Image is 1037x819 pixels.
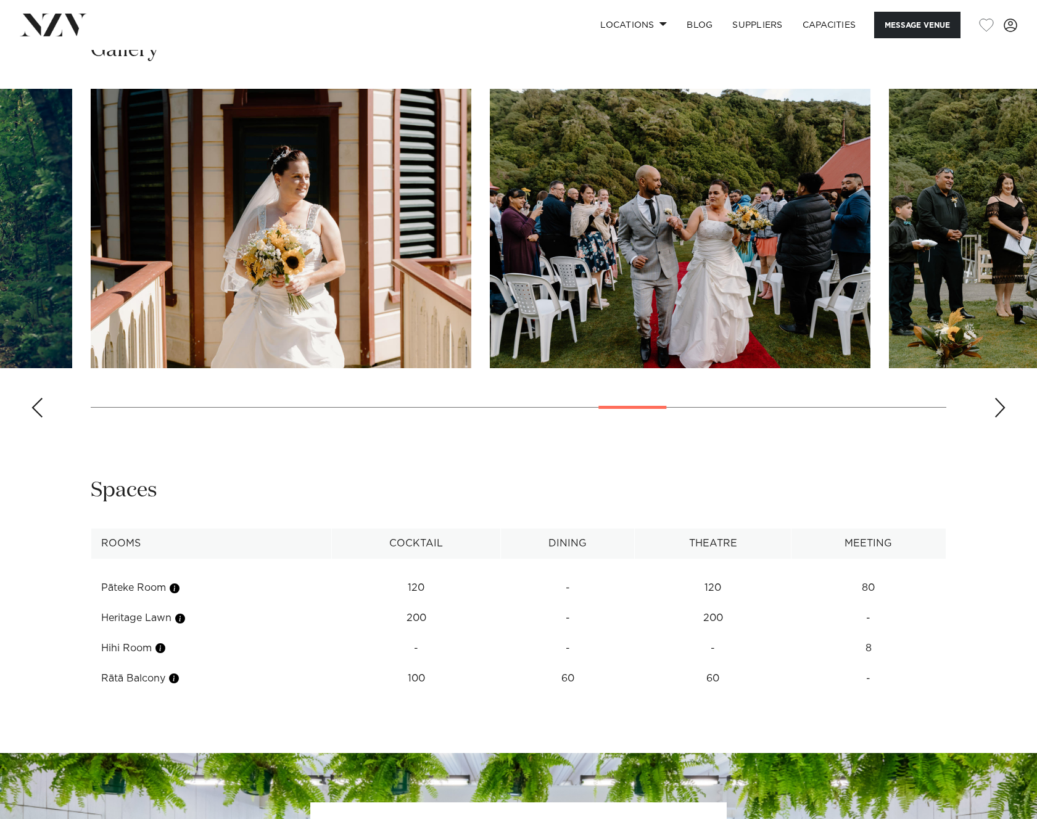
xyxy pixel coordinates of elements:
[490,89,870,368] swiper-slide: 18 / 27
[332,664,501,694] td: 100
[635,664,791,694] td: 60
[635,529,791,559] th: Theatre
[677,12,722,38] a: BLOG
[791,633,946,664] td: 8
[635,633,791,664] td: -
[91,664,332,694] td: Rātā Balcony
[501,603,635,633] td: -
[91,633,332,664] td: Hihi Room
[91,89,471,368] img: bride posing in front of Zealandia in Wellington
[874,12,961,38] button: Message Venue
[791,529,946,559] th: Meeting
[635,603,791,633] td: 200
[91,529,332,559] th: Rooms
[793,12,866,38] a: Capacities
[590,12,677,38] a: Locations
[635,573,791,603] td: 120
[91,573,332,603] td: Pāteke Room
[791,603,946,633] td: -
[501,573,635,603] td: -
[332,529,501,559] th: Cocktail
[501,633,635,664] td: -
[722,12,792,38] a: SUPPLIERS
[332,603,501,633] td: 200
[332,633,501,664] td: -
[501,529,635,559] th: Dining
[791,573,946,603] td: 80
[501,664,635,694] td: 60
[91,89,471,368] swiper-slide: 17 / 27
[91,477,157,504] h2: Spaces
[91,603,332,633] td: Heritage Lawn
[20,14,87,36] img: nzv-logo.png
[91,36,159,64] h2: Gallery
[332,573,501,603] td: 120
[791,664,946,694] td: -
[490,89,870,368] img: wedding ceremony at Zealandia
